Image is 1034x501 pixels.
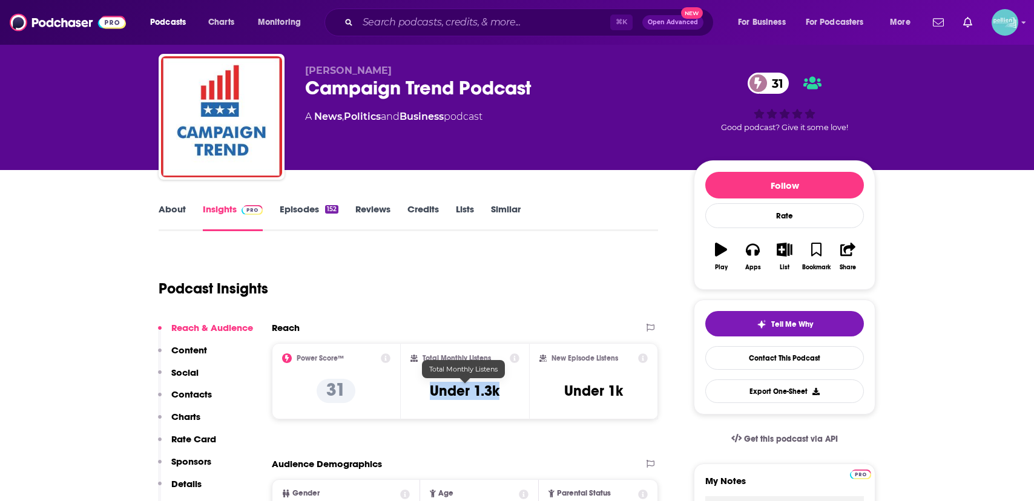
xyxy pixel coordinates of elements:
[738,14,786,31] span: For Business
[208,14,234,31] span: Charts
[171,478,202,490] p: Details
[564,382,623,400] h3: Under 1k
[242,205,263,215] img: Podchaser Pro
[928,12,949,33] a: Show notifications dropdown
[272,458,382,470] h2: Audience Demographics
[344,111,381,122] a: Politics
[722,424,848,454] a: Get this podcast via API
[142,13,202,32] button: open menu
[158,322,253,344] button: Reach & Audience
[771,319,813,329] span: Tell Me Why
[249,13,317,32] button: open menu
[840,264,856,271] div: Share
[171,433,216,445] p: Rate Card
[806,14,864,31] span: For Podcasters
[10,11,126,34] img: Podchaser - Follow, Share and Rate Podcasts
[305,65,392,76] span: [PERSON_NAME]
[407,203,439,231] a: Credits
[400,111,444,122] a: Business
[429,365,498,373] span: Total Monthly Listens
[158,344,207,367] button: Content
[171,367,199,378] p: Social
[642,15,703,30] button: Open AdvancedNew
[715,264,728,271] div: Play
[694,65,875,140] div: 31Good podcast? Give it some love!
[159,280,268,298] h1: Podcast Insights
[737,235,768,278] button: Apps
[850,468,871,479] a: Pro website
[705,475,864,496] label: My Notes
[317,379,355,403] p: 31
[992,9,1018,36] span: Logged in as JessicaPellien
[325,205,338,214] div: 152
[171,456,211,467] p: Sponsors
[297,354,344,362] h2: Power Score™
[705,203,864,228] div: Rate
[171,411,200,422] p: Charts
[171,388,212,400] p: Contacts
[721,123,848,132] span: Good podcast? Give it some love!
[355,203,390,231] a: Reviews
[272,322,300,333] h2: Reach
[552,354,618,362] h2: New Episode Listens
[150,14,186,31] span: Podcasts
[757,319,766,329] img: tell me why sparkle
[200,13,242,32] a: Charts
[158,388,212,411] button: Contacts
[744,434,838,444] span: Get this podcast via API
[798,13,881,32] button: open menu
[610,15,633,30] span: ⌘ K
[802,264,831,271] div: Bookmark
[358,13,610,32] input: Search podcasts, credits, & more...
[314,111,342,122] a: News
[705,172,864,198] button: Follow
[648,19,698,25] span: Open Advanced
[958,12,977,33] a: Show notifications dropdown
[800,235,832,278] button: Bookmark
[430,382,499,400] h3: Under 1.3k
[158,411,200,433] button: Charts
[203,203,263,231] a: InsightsPodchaser Pro
[161,56,282,177] img: Campaign Trend Podcast
[992,9,1018,36] img: User Profile
[342,111,344,122] span: ,
[890,14,911,31] span: More
[171,344,207,356] p: Content
[280,203,338,231] a: Episodes152
[305,110,482,124] div: A podcast
[705,379,864,403] button: Export One-Sheet
[423,354,491,362] h2: Total Monthly Listens
[729,13,801,32] button: open menu
[705,311,864,336] button: tell me why sparkleTell Me Why
[491,203,521,231] a: Similar
[780,264,789,271] div: List
[158,478,202,500] button: Details
[769,235,800,278] button: List
[258,14,301,31] span: Monitoring
[158,456,211,478] button: Sponsors
[381,111,400,122] span: and
[881,13,926,32] button: open menu
[171,322,253,333] p: Reach & Audience
[456,203,474,231] a: Lists
[438,490,453,497] span: Age
[705,346,864,370] a: Contact This Podcast
[292,490,320,497] span: Gender
[159,203,186,231] a: About
[748,73,789,94] a: 31
[832,235,864,278] button: Share
[681,7,703,19] span: New
[336,8,725,36] div: Search podcasts, credits, & more...
[992,9,1018,36] button: Show profile menu
[557,490,611,497] span: Parental Status
[745,264,761,271] div: Apps
[158,367,199,389] button: Social
[760,73,789,94] span: 31
[158,433,216,456] button: Rate Card
[705,235,737,278] button: Play
[850,470,871,479] img: Podchaser Pro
